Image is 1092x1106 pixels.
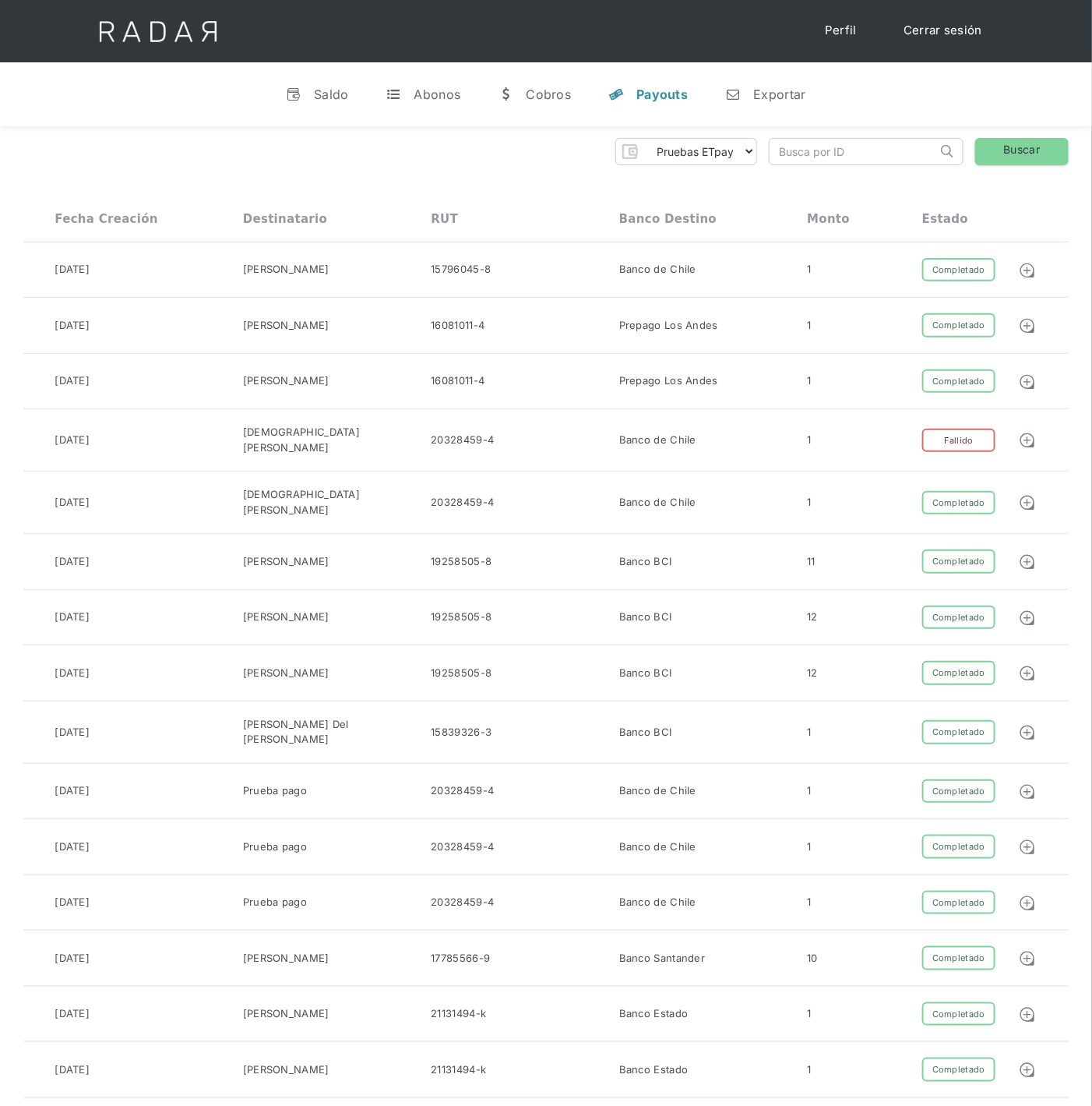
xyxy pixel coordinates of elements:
div: [PERSON_NAME] [243,1006,329,1022]
div: [DATE] [55,666,90,681]
div: 20328459-4 [431,839,494,855]
div: [DATE] [55,318,90,334]
div: Banco Estado [619,1006,689,1022]
div: v [286,87,301,102]
img: Detalle [1019,553,1036,571]
div: Banco BCI [619,666,672,681]
div: [DATE] [55,839,90,855]
img: Detalle [1019,895,1036,912]
div: 1 [807,895,811,910]
img: Detalle [1019,839,1036,856]
div: Banco de Chile [619,783,696,799]
div: [DATE] [55,783,90,799]
div: 20328459-4 [431,433,494,448]
div: [PERSON_NAME] [243,318,329,334]
div: Prueba pago [243,895,307,910]
div: 1 [807,839,811,855]
img: Detalle [1019,783,1036,800]
img: Detalle [1019,950,1036,967]
div: RUT [431,212,458,226]
div: 1 [807,495,811,511]
div: Banco BCI [619,610,672,625]
div: [PERSON_NAME] [243,1062,329,1078]
div: Completado [922,835,995,859]
div: [DATE] [55,373,90,389]
div: Banco BCI [619,554,672,570]
div: Prueba pago [243,783,307,799]
div: [PERSON_NAME] [243,951,329,966]
form: Form [615,138,757,165]
div: Completado [922,1058,995,1082]
a: Perfil [809,16,872,46]
div: 16081011-4 [431,373,484,389]
div: [PERSON_NAME] [243,554,329,570]
div: 21131494-k [431,1006,486,1022]
div: w [498,87,513,102]
img: Detalle [1019,665,1036,682]
a: Buscar [975,138,1069,165]
div: 1 [807,725,811,740]
div: 1 [807,433,811,448]
div: Banco Santander [619,951,706,966]
div: 1 [807,1062,811,1078]
div: n [725,87,741,102]
div: 16081011-4 [431,318,484,334]
img: Detalle [1019,432,1036,449]
div: [DATE] [55,951,90,966]
img: Detalle [1019,494,1036,511]
div: Fallido [922,429,995,453]
div: [DATE] [55,433,90,448]
img: Detalle [1019,1062,1036,1079]
div: Prueba pago [243,839,307,855]
div: Completado [922,1002,995,1026]
div: t [386,87,402,102]
div: 12 [807,610,818,625]
div: [DATE] [55,1062,90,1078]
img: Detalle [1019,262,1036,279]
div: Prepago Los Andes [619,373,718,389]
div: Completado [922,606,995,630]
img: Detalle [1019,1006,1036,1023]
div: 1 [807,373,811,389]
div: Banco de Chile [619,895,696,910]
img: Detalle [1019,373,1036,390]
div: 1 [807,262,811,277]
div: Completado [922,720,995,744]
div: 17785566-9 [431,951,490,966]
div: Completado [922,779,995,804]
div: 12 [807,666,818,681]
div: y [608,87,624,102]
div: [DEMOGRAPHIC_DATA][PERSON_NAME] [243,425,432,455]
input: Busca por ID [770,139,937,164]
div: Completado [922,258,995,282]
div: 15839326-3 [431,725,491,740]
div: Destinatario [243,212,327,226]
div: Banco de Chile [619,495,696,511]
div: Payouts [636,87,688,102]
div: Banco de Chile [619,262,696,277]
div: 19258505-8 [431,610,491,625]
div: Completado [922,549,995,574]
div: Completado [922,891,995,915]
div: Completado [922,369,995,394]
div: 11 [807,554,815,570]
div: Exportar [753,87,805,102]
div: [PERSON_NAME] [243,262,329,277]
div: Banco destino [619,212,717,226]
div: Completado [922,313,995,337]
div: 20328459-4 [431,895,494,910]
div: [DATE] [55,262,90,277]
div: [DATE] [55,895,90,910]
div: Banco BCI [619,725,672,740]
div: Completado [922,661,995,685]
div: Saldo [314,87,349,102]
div: Monto [807,212,850,226]
div: [DATE] [55,610,90,625]
div: [DATE] [55,1006,90,1022]
div: 20328459-4 [431,783,494,799]
img: Detalle [1019,317,1036,334]
div: Abonos [414,87,461,102]
div: [DATE] [55,495,90,511]
div: 15796045-8 [431,262,491,277]
div: Banco de Chile [619,433,696,448]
